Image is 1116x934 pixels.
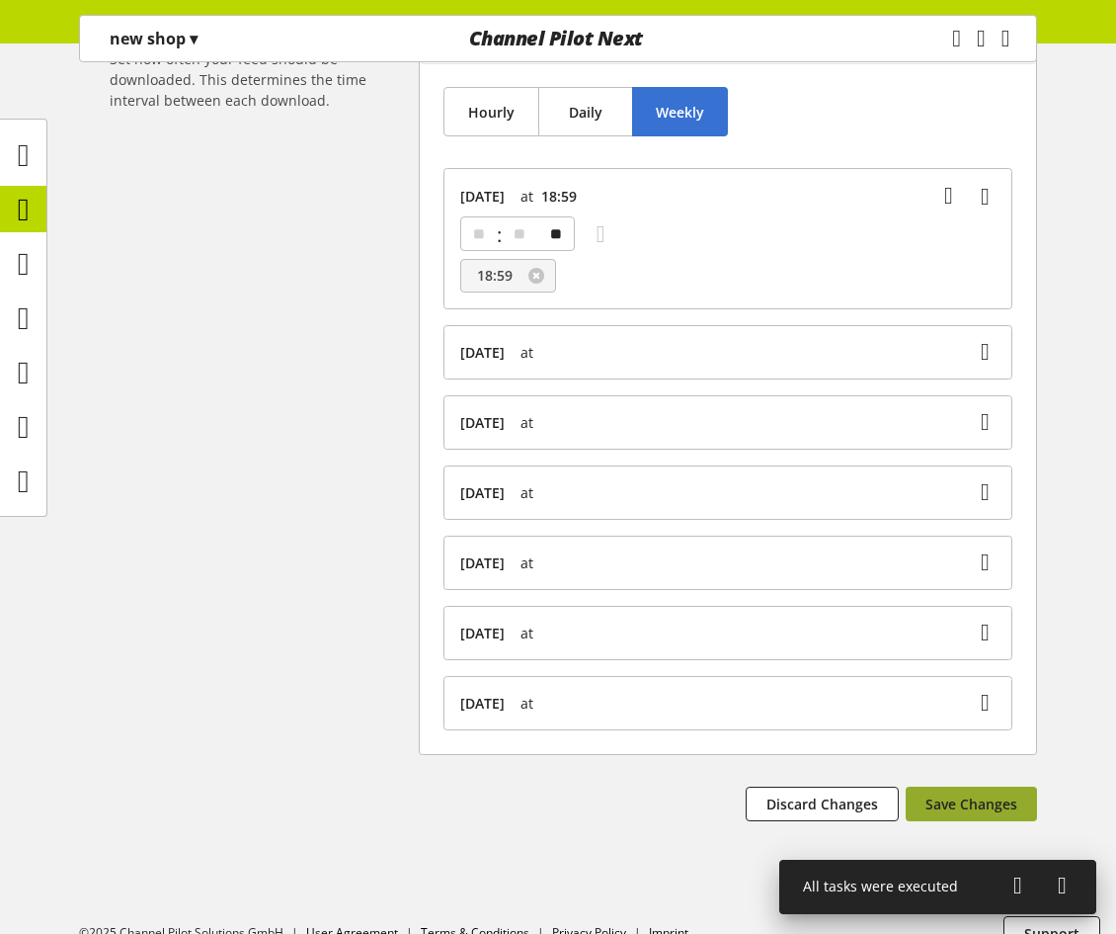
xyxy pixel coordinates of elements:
[906,787,1037,821] button: Save Changes
[79,15,1037,62] nav: main navigation
[477,265,513,286] span: 18:59
[538,87,634,136] button: Daily
[110,27,198,50] p: new shop
[520,342,533,363] span: at
[925,794,1017,814] span: Save Changes
[460,342,505,363] span: [DATE]
[541,186,577,207] span: 18:59
[569,102,602,123] span: Daily
[520,186,533,207] span: at
[766,794,878,814] span: Discard Changes
[460,552,505,573] span: [DATE]
[632,87,728,136] button: Weekly
[460,623,505,643] span: [DATE]
[656,102,704,123] span: Weekly
[520,693,533,714] span: at
[443,87,539,136] button: Hourly
[803,877,958,895] span: All tasks were executed
[460,412,505,433] span: [DATE]
[520,552,533,573] span: at
[520,482,533,503] span: at
[468,102,515,123] span: Hourly
[460,186,505,207] span: [DATE]
[520,623,533,643] span: at
[190,28,198,49] span: ▾
[460,693,505,714] span: [DATE]
[110,48,411,111] h6: Set how often your feed should be downloaded. This determines the time interval between each down...
[520,412,533,433] span: at
[746,787,899,821] button: Discard Changes
[460,482,505,503] span: [DATE]
[497,217,502,252] span: :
